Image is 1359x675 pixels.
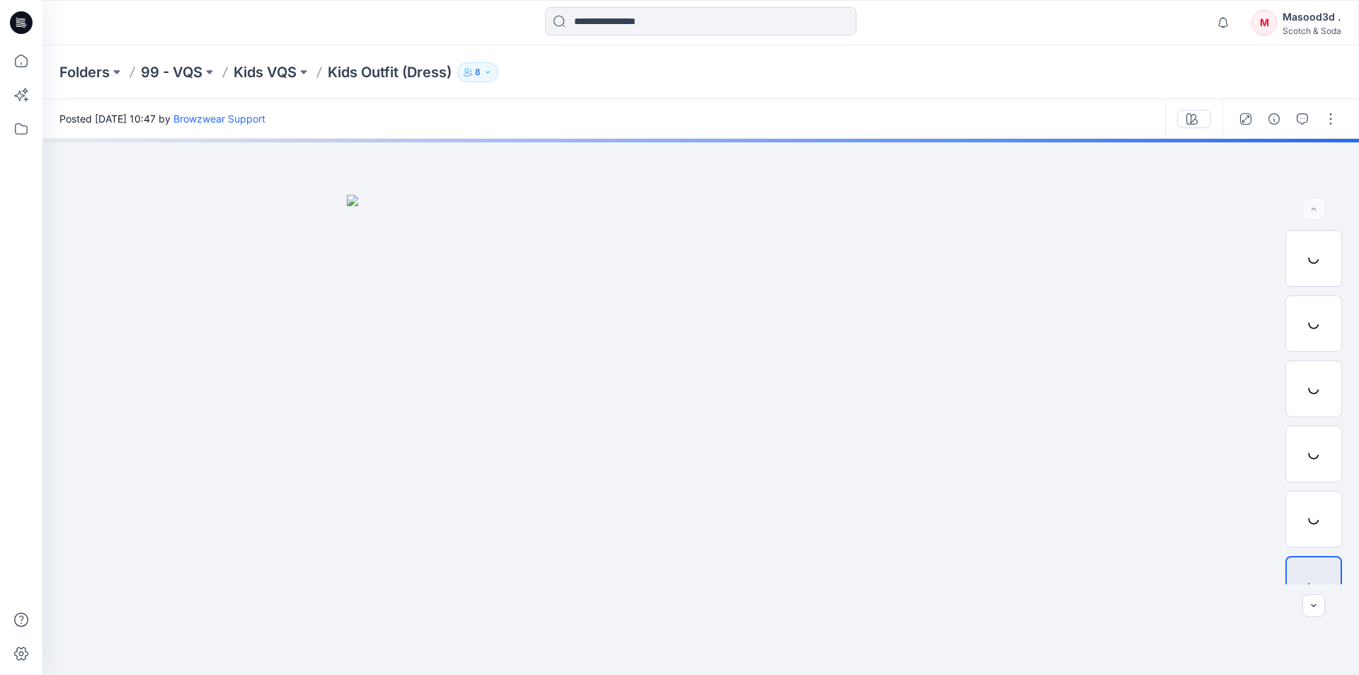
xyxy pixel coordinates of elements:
[475,64,481,80] p: 8
[328,62,452,82] p: Kids Outfit (Dress)
[1283,8,1341,25] div: Masood3d .
[141,62,202,82] a: 99 - VQS
[173,113,265,125] a: Browzwear Support
[1251,10,1277,35] div: M
[59,62,110,82] a: Folders
[1283,25,1341,36] div: Scotch & Soda
[457,62,498,82] button: 8
[234,62,297,82] a: Kids VQS
[59,111,265,126] span: Posted [DATE] 10:47 by
[1263,108,1285,130] button: Details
